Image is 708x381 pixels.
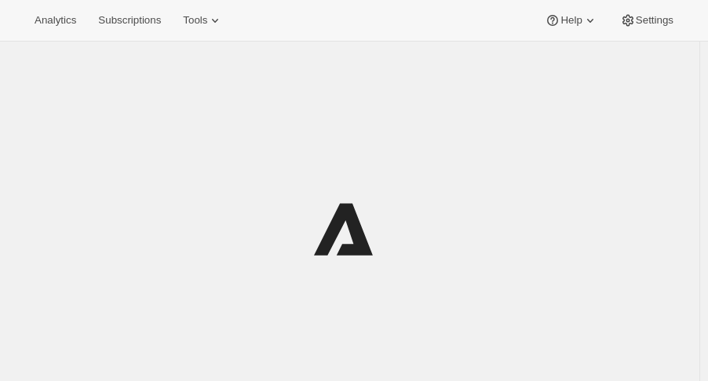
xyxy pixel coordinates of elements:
span: Tools [183,14,207,27]
button: Help [535,9,607,31]
button: Subscriptions [89,9,170,31]
button: Analytics [25,9,86,31]
button: Tools [173,9,232,31]
span: Analytics [35,14,76,27]
span: Subscriptions [98,14,161,27]
button: Settings [611,9,683,31]
span: Settings [636,14,673,27]
span: Help [560,14,582,27]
